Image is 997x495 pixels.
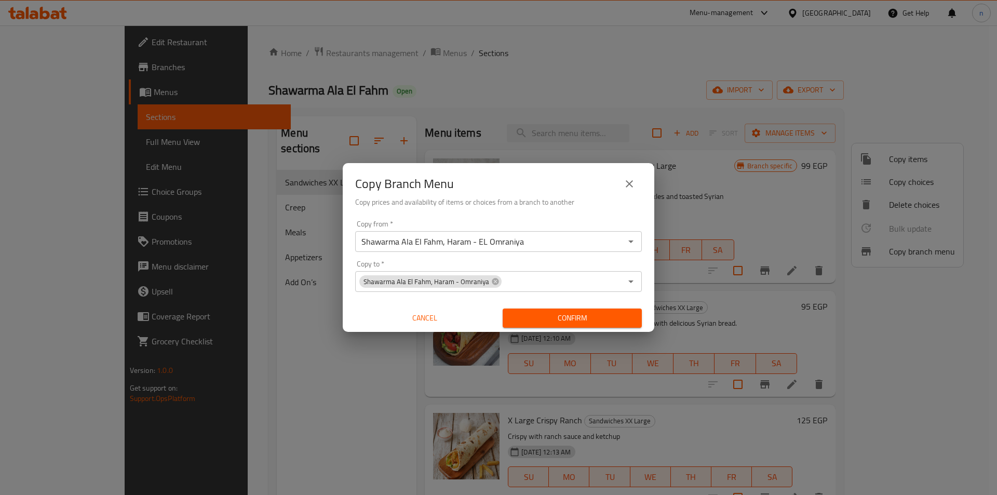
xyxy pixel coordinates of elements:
span: Confirm [511,312,634,325]
button: close [617,171,642,196]
h2: Copy Branch Menu [355,176,454,192]
h6: Copy prices and availability of items or choices from a branch to another [355,196,642,208]
button: Confirm [503,309,642,328]
button: Cancel [355,309,494,328]
div: Shawarma Ala El Fahm, Haram - Omraniya [359,275,502,288]
span: Shawarma Ala El Fahm, Haram - Omraniya [359,277,493,287]
span: Cancel [359,312,490,325]
button: Open [624,234,638,249]
button: Open [624,274,638,289]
